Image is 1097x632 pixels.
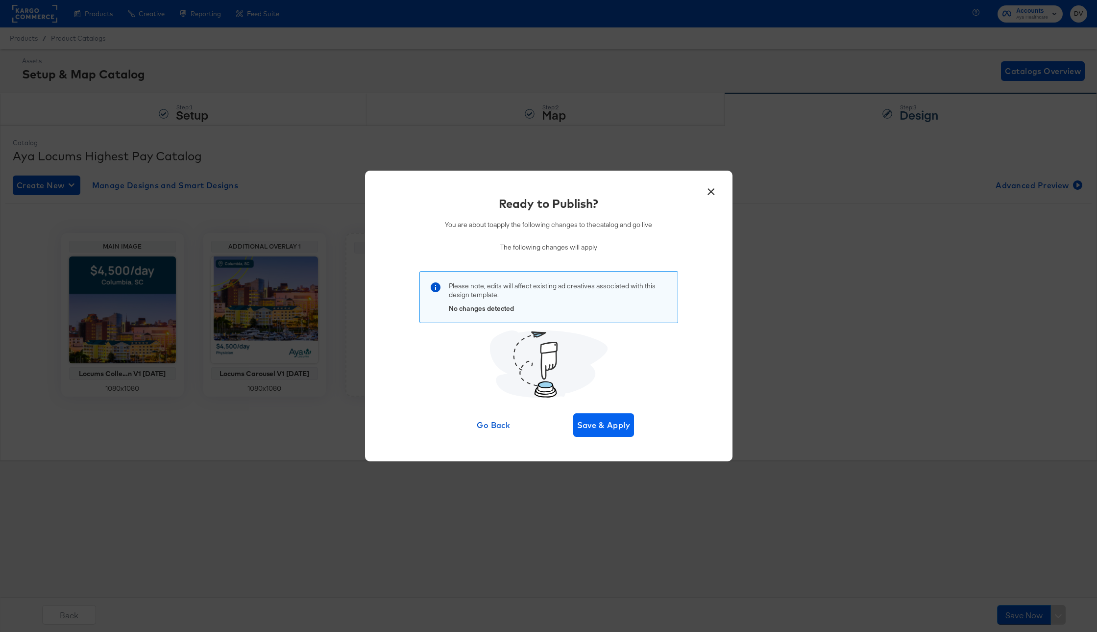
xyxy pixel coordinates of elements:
[449,281,668,300] p: Please note, edits will affect existing ad creatives associated with this design template .
[449,304,514,313] strong: No changes detected
[499,195,598,212] div: Ready to Publish?
[467,418,520,432] span: Go Back
[573,413,634,437] button: Save & Apply
[445,243,652,252] p: The following changes will apply
[445,220,652,229] p: You are about to apply the following changes to the catalog and go live
[703,180,720,198] button: ×
[463,413,524,437] button: Go Back
[577,418,631,432] span: Save & Apply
